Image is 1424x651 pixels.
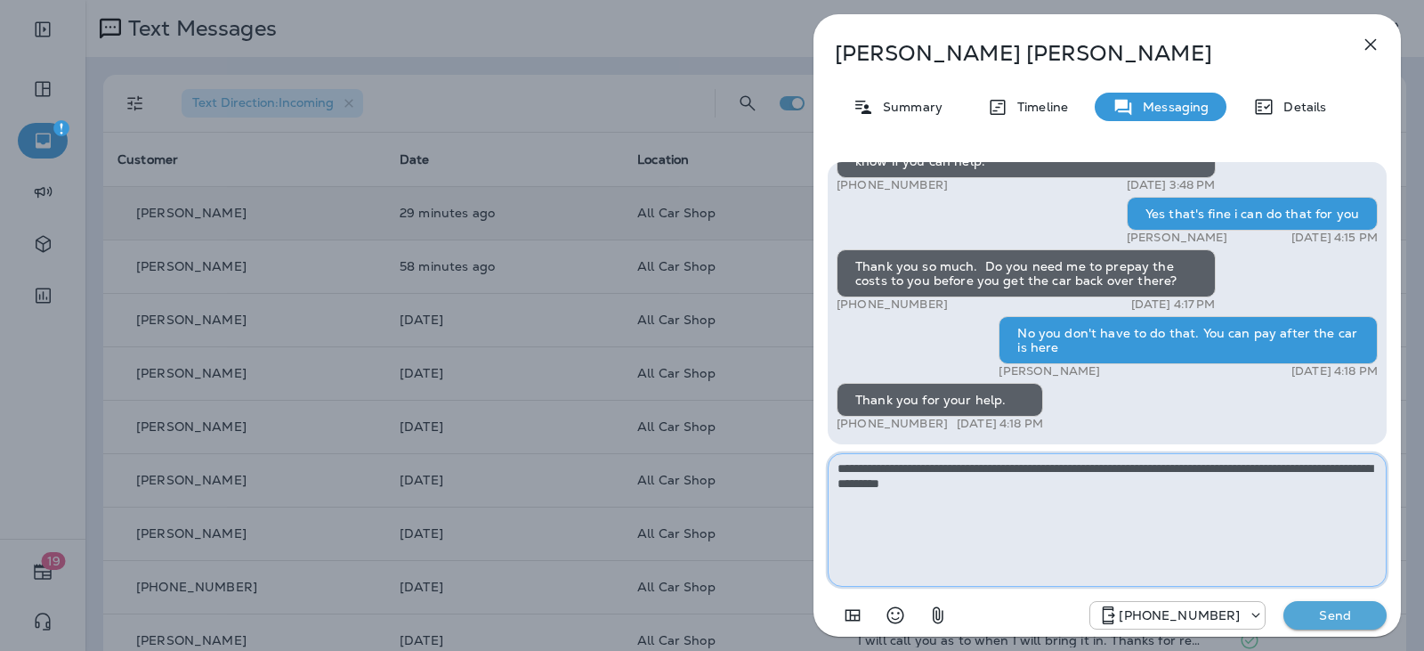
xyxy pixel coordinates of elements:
p: [PERSON_NAME] [1127,231,1228,245]
p: [DATE] 4:15 PM [1291,231,1378,245]
p: [DATE] 4:17 PM [1131,297,1216,312]
button: Select an emoji [878,598,913,633]
p: [DATE] 4:18 PM [957,417,1043,431]
p: Send [1298,607,1372,623]
p: [PERSON_NAME] [999,364,1100,378]
p: [PHONE_NUMBER] [837,417,948,431]
p: [PHONE_NUMBER] [1119,608,1240,623]
p: Details [1274,100,1326,114]
p: [PERSON_NAME] [PERSON_NAME] [835,41,1321,66]
p: [PHONE_NUMBER] [837,178,948,192]
p: Summary [874,100,943,114]
div: Yes that's fine i can do that for you [1127,197,1378,231]
div: +1 (689) 265-4479 [1090,605,1265,626]
p: Messaging [1134,100,1209,114]
p: [DATE] 4:18 PM [1291,364,1378,378]
div: No you don't have to do that. You can pay after the car is here [999,316,1378,364]
p: [PHONE_NUMBER] [837,297,948,312]
div: Thank you for your help. [837,383,1043,417]
p: Timeline [1008,100,1068,114]
button: Send [1283,601,1387,630]
div: Thank you so much. Do you need me to prepay the costs to you before you get the car back over there? [837,249,1216,297]
button: Add in a premade template [835,598,870,633]
p: [DATE] 3:48 PM [1127,178,1216,192]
